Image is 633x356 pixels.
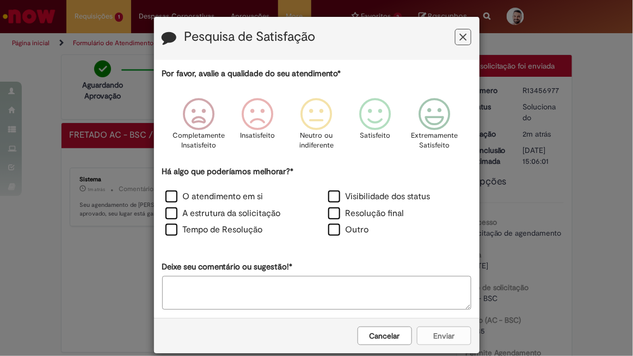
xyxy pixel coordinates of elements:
div: Neutro ou indiferente [288,90,344,164]
p: Neutro ou indiferente [297,131,336,151]
div: Completamente Insatisfeito [171,90,226,164]
label: Outro [328,224,369,236]
label: Por favor, avalie a qualidade do seu atendimento* [162,68,341,79]
label: Pesquisa de Satisfação [185,30,316,44]
label: Tempo de Resolução [165,224,263,236]
p: Extremamente Satisfeito [411,131,458,151]
label: Resolução final [328,207,404,220]
div: Há algo que poderíamos melhorar?* [162,166,471,240]
button: Cancelar [358,327,412,345]
div: Satisfeito [348,90,403,164]
div: Insatisfeito [230,90,285,164]
div: Extremamente Satisfeito [407,90,462,164]
p: Insatisfeito [240,131,275,141]
label: Visibilidade dos status [328,191,431,203]
label: O atendimento em si [165,191,263,203]
p: Completamente Insatisfeito [173,131,225,151]
label: A estrutura da solicitação [165,207,281,220]
label: Deixe seu comentário ou sugestão!* [162,261,293,273]
p: Satisfeito [360,131,391,141]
